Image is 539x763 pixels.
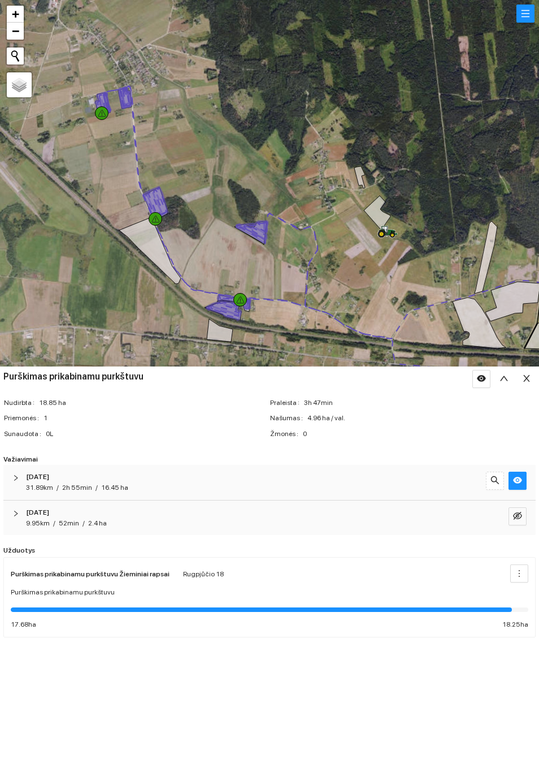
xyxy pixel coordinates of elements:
span: search [490,476,499,486]
span: 52min [59,519,79,527]
span: eye-invisible [513,511,522,522]
button: eye-invisible [508,507,527,525]
strong: Važiavimai [3,455,38,463]
button: more [510,564,528,583]
div: [DATE]9.95km/52min/2.4 haeye-invisible [3,501,536,536]
span: 2h 55min [62,484,92,492]
strong: Purškimas prikabinamu purkštuvu Žieminiai rapsai [11,570,169,578]
a: Zoom out [7,23,24,40]
span: 18.25 ha [502,619,528,630]
span: / [53,519,55,527]
span: 4.96 ha / val. [307,413,535,424]
button: close [518,370,536,388]
span: 31.89km [26,484,53,492]
span: Priemonės [4,413,44,424]
strong: [DATE] [26,508,49,516]
span: right [12,475,19,481]
span: / [95,484,98,492]
div: [DATE]31.89km/2h 55min/16.45 hasearcheye [3,465,536,500]
button: search [486,472,504,490]
span: close [522,374,531,385]
span: 17.68 ha [11,619,36,630]
span: / [82,519,85,527]
span: 2.4 ha [88,519,107,527]
span: eye [513,476,522,486]
button: up [495,370,513,388]
span: 3h 47min [304,398,535,408]
span: right [12,510,19,517]
span: more [511,569,528,578]
strong: Purškimas prikabinamu purkštuvu [3,371,144,382]
a: Zoom in [7,6,24,23]
span: Nudirbta [4,398,39,408]
span: 1 [44,413,269,424]
span: Žmonės [270,429,303,439]
span: Praleista [270,398,304,408]
span: 18.85 ha [39,398,269,408]
span: 0 [303,429,535,439]
a: Purškimas prikabinamu purkštuvu Žieminiai rapsaiRugpjūčio 18morePurškimas prikabinamu purkštuvu17... [3,557,536,637]
span: eye [477,374,486,385]
span: 9.95km [26,519,50,527]
button: menu [516,5,534,23]
span: 16.45 ha [101,484,128,492]
span: 0L [46,429,269,439]
span: Našumas [270,413,307,424]
span: Rugpjūčio 18 [183,570,224,578]
span: up [499,374,508,385]
button: Initiate a new search [7,48,24,64]
button: eye [508,472,527,490]
span: + [12,7,19,21]
span: Purškimas prikabinamu purkštuvu [11,587,115,598]
strong: [DATE] [26,473,49,481]
span: / [56,484,59,492]
a: Layers [7,72,32,97]
button: eye [472,370,490,388]
strong: Užduotys [3,546,35,554]
span: Sunaudota [4,429,46,439]
span: − [12,24,19,38]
